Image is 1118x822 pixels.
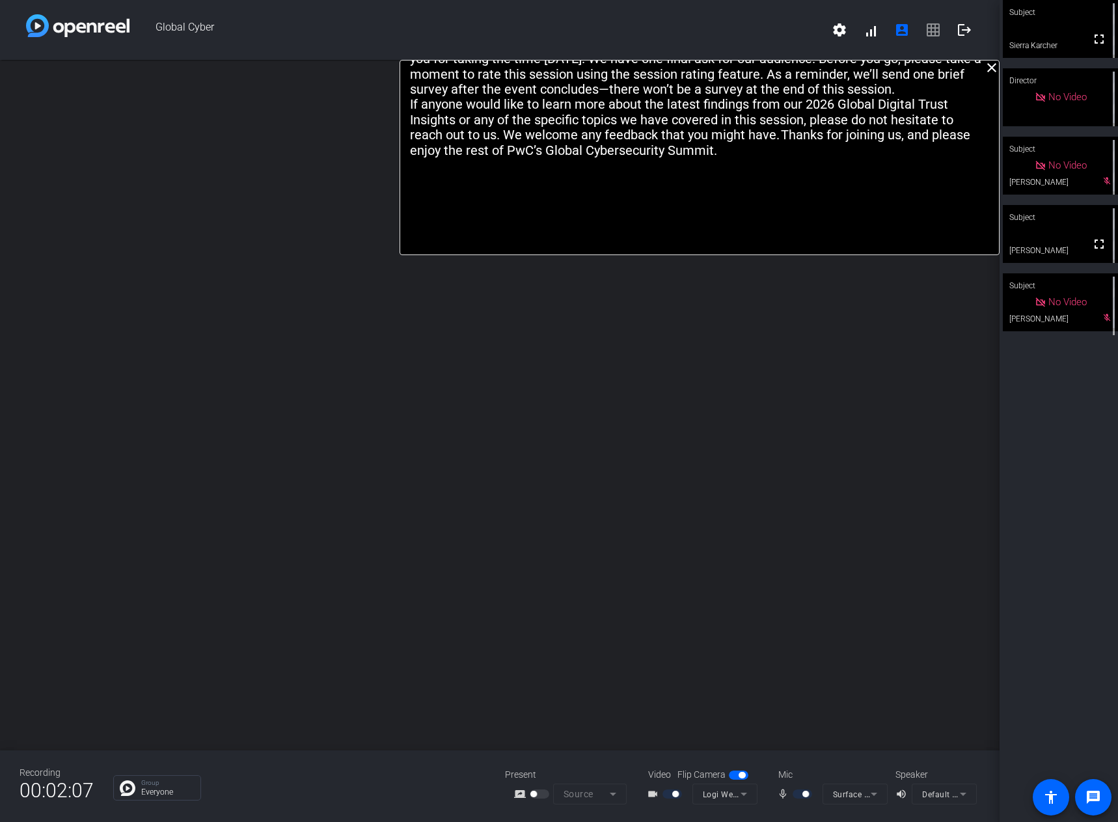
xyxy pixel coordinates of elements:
mat-icon: fullscreen [1091,31,1107,47]
div: Present [505,768,635,782]
mat-icon: fullscreen [1091,236,1107,252]
p: Group [141,780,194,786]
mat-icon: volume_up [895,786,911,802]
div: Subject [1003,137,1118,161]
mat-icon: mic_none [777,786,793,802]
mat-icon: videocam_outline [647,786,662,802]
img: Chat Icon [120,780,135,796]
div: Mic [765,768,895,782]
span: Flip Camera [677,768,726,782]
span: 00:02:07 [20,774,94,806]
p: Everyone [141,788,194,796]
div: Speaker [895,768,974,782]
span: Global Cyber [130,14,824,46]
mat-icon: message [1085,789,1101,805]
p: If anyone would like to learn more about the latest findings from our 2026 Global Digital Trust I... [410,97,989,158]
div: Subject [1003,273,1118,298]
span: No Video [1048,91,1087,103]
span: Video [648,768,671,782]
mat-icon: logout [957,22,972,38]
mat-icon: account_box [894,22,910,38]
mat-icon: screen_share_outline [514,786,530,802]
div: Subject [1003,205,1118,230]
button: signal_cellular_alt [855,14,886,46]
span: No Video [1048,159,1087,171]
div: Director [1003,68,1118,93]
span: No Video [1048,296,1087,308]
mat-icon: settings [832,22,847,38]
p: Thank you, [PERSON_NAME]. This has been a great discussion with a lot of valuable insights. Thank... [410,36,989,98]
img: white-gradient.svg [26,14,130,37]
div: Recording [20,766,94,780]
mat-icon: accessibility [1043,789,1059,805]
mat-icon: close [984,60,1000,75]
